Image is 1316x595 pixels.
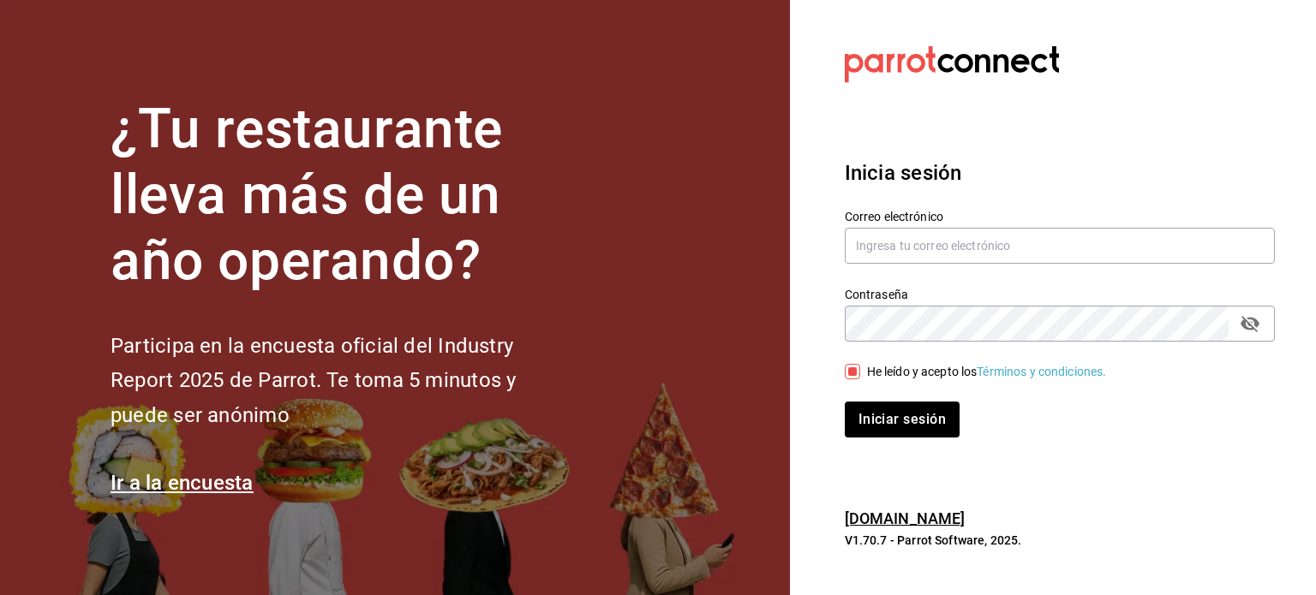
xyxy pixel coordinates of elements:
[845,532,1275,549] p: V1.70.7 - Parrot Software, 2025.
[845,402,960,437] button: Iniciar sesión
[845,228,1275,264] input: Ingresa tu correo electrónico
[977,365,1106,378] a: Términos y condiciones.
[111,329,573,433] h2: Participa en la encuesta oficial del Industry Report 2025 de Parrot. Te toma 5 minutos y puede se...
[111,97,573,294] h1: ¿Tu restaurante lleva más de un año operando?
[845,509,966,527] a: [DOMAIN_NAME]
[867,363,1107,381] div: He leído y acepto los
[845,211,1275,223] label: Correo electrónico
[845,289,1275,300] label: Contraseña
[111,471,254,495] a: Ir a la encuesta
[845,158,1275,188] h3: Inicia sesión
[1235,309,1265,338] button: passwordField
